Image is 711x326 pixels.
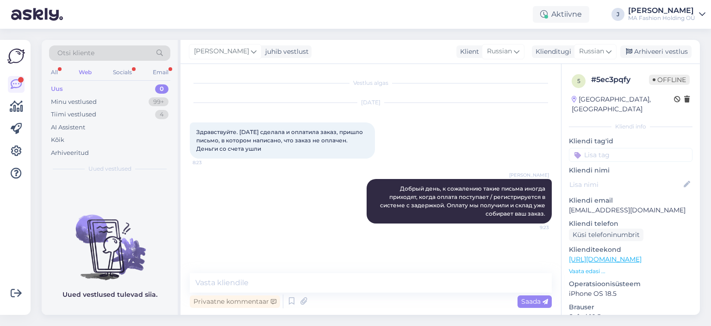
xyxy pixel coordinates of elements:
[77,66,94,78] div: Web
[569,136,692,146] p: Kliendi tag'id
[569,289,692,299] p: iPhone OS 18.5
[509,172,549,179] span: [PERSON_NAME]
[190,79,552,87] div: Vestlus algas
[611,8,624,21] div: J
[521,297,548,306] span: Saada
[51,148,89,158] div: Arhiveeritud
[57,48,94,58] span: Otsi kliente
[88,165,131,173] span: Uued vestlused
[193,159,227,166] span: 8:23
[577,77,580,84] span: 5
[111,66,134,78] div: Socials
[569,302,692,312] p: Brauser
[51,84,63,94] div: Uus
[487,46,512,57] span: Russian
[620,45,692,58] div: Arhiveeri vestlus
[569,219,692,229] p: Kliendi telefon
[569,148,692,162] input: Lisa tag
[7,47,25,65] img: Askly Logo
[514,224,549,231] span: 9:23
[380,185,547,217] span: Добрый день, к сожалению такие письма иногда приходят, когда оплата поступает / регистрируется в ...
[155,84,168,94] div: 0
[51,123,85,132] div: AI Assistent
[151,66,170,78] div: Email
[533,6,589,23] div: Aktiivne
[190,295,280,308] div: Privaatne kommentaar
[628,7,695,14] div: [PERSON_NAME]
[569,312,692,322] p: Safari 18.5
[569,122,692,131] div: Kliendi info
[569,279,692,289] p: Operatsioonisüsteem
[262,47,309,57] div: juhib vestlust
[194,46,249,57] span: [PERSON_NAME]
[49,66,60,78] div: All
[628,7,705,22] a: [PERSON_NAME]MA Fashion Holding OÜ
[569,179,682,190] input: Lisa nimi
[569,196,692,205] p: Kliendi email
[155,110,168,119] div: 4
[42,198,178,281] img: No chats
[569,255,642,263] a: [URL][DOMAIN_NAME]
[532,47,571,57] div: Klienditugi
[51,97,97,107] div: Minu vestlused
[569,245,692,255] p: Klienditeekond
[196,128,364,152] span: Здравствуйте. [DATE] сделала и оплатила заказ, пришло письмо, в котором написано, что заказ не оп...
[190,98,552,107] div: [DATE]
[572,95,674,114] div: [GEOGRAPHIC_DATA], [GEOGRAPHIC_DATA]
[569,267,692,275] p: Vaata edasi ...
[569,166,692,175] p: Kliendi nimi
[569,229,643,241] div: Küsi telefoninumbrit
[51,110,96,119] div: Tiimi vestlused
[628,14,695,22] div: MA Fashion Holding OÜ
[569,205,692,215] p: [EMAIL_ADDRESS][DOMAIN_NAME]
[51,135,64,145] div: Kõik
[149,97,168,107] div: 99+
[456,47,479,57] div: Klient
[62,290,157,300] p: Uued vestlused tulevad siia.
[649,75,690,85] span: Offline
[579,46,604,57] span: Russian
[591,74,649,85] div: # 5ec3pqfy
